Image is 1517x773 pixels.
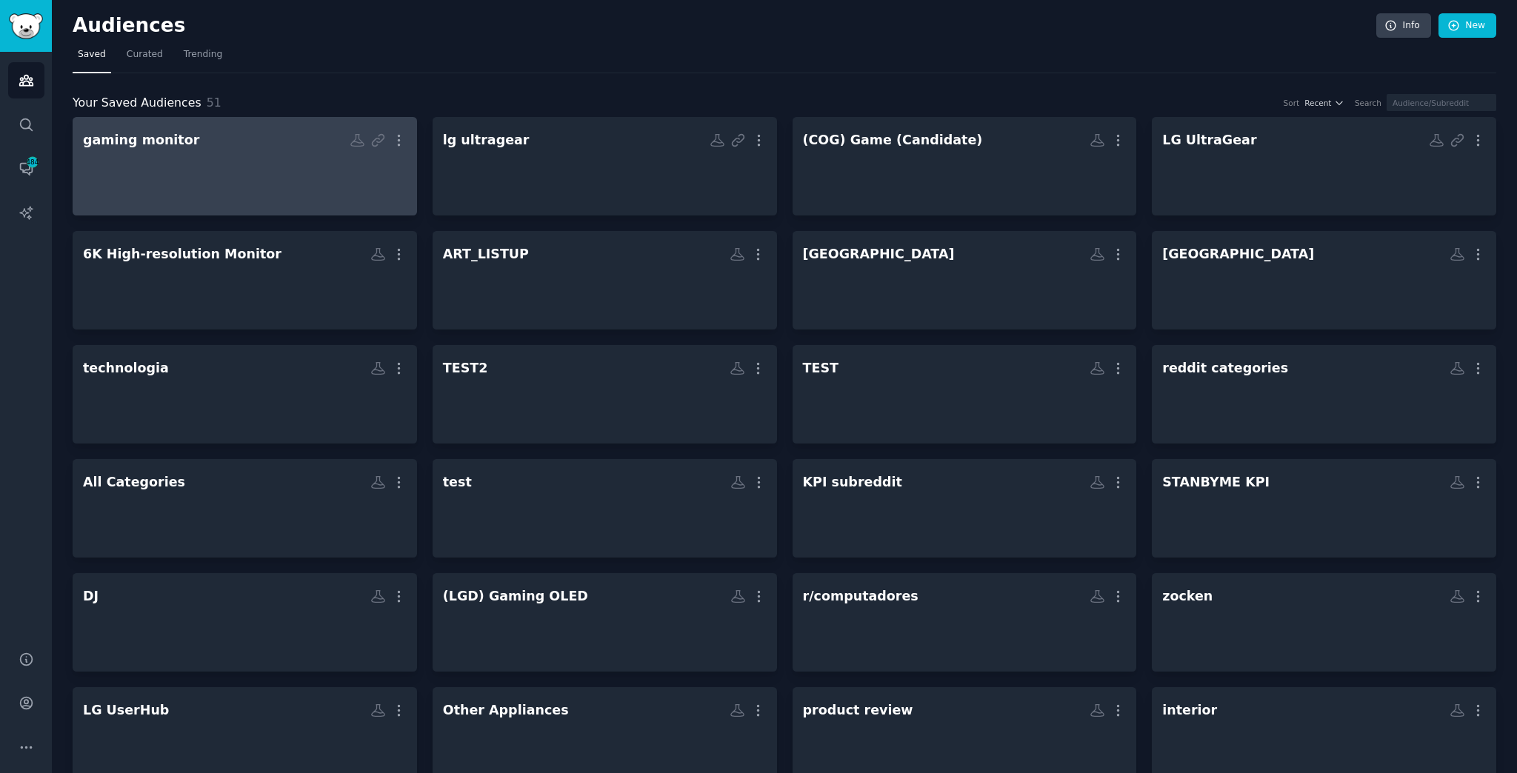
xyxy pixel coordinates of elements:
[443,359,488,378] div: TEST2
[803,245,955,264] div: [GEOGRAPHIC_DATA]
[179,43,227,73] a: Trending
[1304,98,1331,108] span: Recent
[1304,98,1344,108] button: Recent
[443,131,530,150] div: lg ultragear
[803,131,983,150] div: (COG) Game (Candidate)
[1162,587,1213,606] div: zocken
[73,459,417,558] a: All Categories
[793,231,1137,329] a: [GEOGRAPHIC_DATA]
[73,43,111,73] a: Saved
[83,701,169,720] div: LG UserHub
[121,43,168,73] a: Curated
[83,131,199,150] div: gaming monitor
[803,587,918,606] div: r/computadores
[1438,13,1496,39] a: New
[73,345,417,444] a: technologia
[443,587,588,606] div: (LGD) Gaming OLED
[8,150,44,187] a: 484
[83,245,281,264] div: 6K High-resolution Monitor
[433,117,777,215] a: lg ultragear
[1355,98,1381,108] div: Search
[803,473,902,492] div: KPI subreddit
[433,345,777,444] a: TEST2
[1162,701,1217,720] div: interior
[127,48,163,61] span: Curated
[793,345,1137,444] a: TEST
[9,13,43,39] img: GummySearch logo
[26,157,39,167] span: 484
[1284,98,1300,108] div: Sort
[73,94,201,113] span: Your Saved Audiences
[1152,573,1496,672] a: zocken
[1162,245,1314,264] div: [GEOGRAPHIC_DATA]
[73,117,417,215] a: gaming monitor
[78,48,106,61] span: Saved
[443,701,569,720] div: Other Appliances
[83,473,185,492] div: All Categories
[83,587,99,606] div: DJ
[1162,359,1288,378] div: reddit categories
[184,48,222,61] span: Trending
[433,573,777,672] a: (LGD) Gaming OLED
[443,473,472,492] div: test
[443,245,529,264] div: ART_LISTUP
[793,573,1137,672] a: r/computadores
[1152,117,1496,215] a: LG UltraGear
[793,117,1137,215] a: (COG) Game (Candidate)
[73,573,417,672] a: DJ
[1387,94,1496,111] input: Audience/Subreddit
[73,14,1376,38] h2: Audiences
[803,701,913,720] div: product review
[83,359,169,378] div: technologia
[73,231,417,329] a: 6K High-resolution Monitor
[1152,345,1496,444] a: reddit categories
[1152,459,1496,558] a: STANBYME KPI
[1376,13,1431,39] a: Info
[803,359,838,378] div: TEST
[1152,231,1496,329] a: [GEOGRAPHIC_DATA]
[433,231,777,329] a: ART_LISTUP
[207,96,221,110] span: 51
[1162,473,1270,492] div: STANBYME KPI
[433,459,777,558] a: test
[1162,131,1256,150] div: LG UltraGear
[793,459,1137,558] a: KPI subreddit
